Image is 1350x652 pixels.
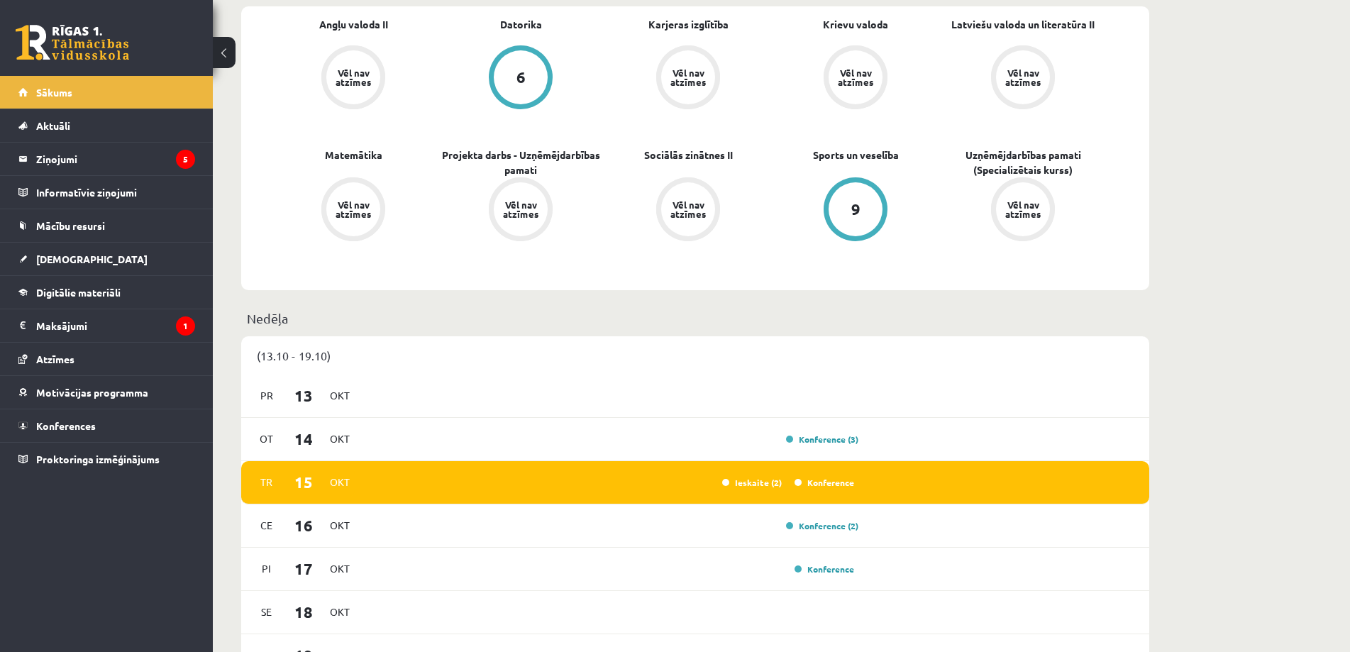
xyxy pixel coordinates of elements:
a: Konferences [18,409,195,442]
span: Ot [252,428,282,450]
a: Vēl nav atzīmes [939,177,1107,244]
div: 6 [516,70,526,85]
span: Okt [325,601,355,623]
span: Sākums [36,86,72,99]
span: Tr [252,471,282,493]
a: Informatīvie ziņojumi [18,176,195,209]
a: Digitālie materiāli [18,276,195,309]
div: 9 [851,201,861,217]
a: Datorika [500,17,542,32]
span: Okt [325,558,355,580]
a: Atzīmes [18,343,195,375]
legend: Informatīvie ziņojumi [36,176,195,209]
p: Nedēļa [247,309,1144,328]
span: Aktuāli [36,119,70,132]
a: Konference (2) [786,520,858,531]
div: Vēl nav atzīmes [668,68,708,87]
a: Latviešu valoda un literatūra II [951,17,1095,32]
span: Se [252,601,282,623]
a: Konference [795,477,854,488]
a: 9 [772,177,939,244]
div: Vēl nav atzīmes [668,200,708,219]
a: 6 [437,45,604,112]
span: 17 [282,557,326,580]
span: 14 [282,427,326,451]
a: Ziņojumi5 [18,143,195,175]
span: Ce [252,514,282,536]
a: Matemātika [325,148,382,162]
a: Rīgas 1. Tālmācības vidusskola [16,25,129,60]
span: Okt [325,428,355,450]
a: Aktuāli [18,109,195,142]
span: Proktoringa izmēģinājums [36,453,160,465]
span: 15 [282,470,326,494]
a: Konference (3) [786,433,858,445]
a: Vēl nav atzīmes [437,177,604,244]
a: Karjeras izglītība [648,17,729,32]
a: Sports un veselība [813,148,899,162]
a: [DEMOGRAPHIC_DATA] [18,243,195,275]
a: Vēl nav atzīmes [604,45,772,112]
a: Vēl nav atzīmes [772,45,939,112]
span: Konferences [36,419,96,432]
span: Motivācijas programma [36,386,148,399]
a: Motivācijas programma [18,376,195,409]
div: Vēl nav atzīmes [1003,200,1043,219]
i: 1 [176,316,195,336]
a: Angļu valoda II [319,17,388,32]
a: Vēl nav atzīmes [939,45,1107,112]
span: 18 [282,600,326,624]
div: Vēl nav atzīmes [501,200,541,219]
a: Krievu valoda [823,17,888,32]
span: Atzīmes [36,353,74,365]
span: [DEMOGRAPHIC_DATA] [36,253,148,265]
span: 13 [282,384,326,407]
div: Vēl nav atzīmes [1003,68,1043,87]
a: Projekta darbs - Uzņēmējdarbības pamati [437,148,604,177]
span: Okt [325,471,355,493]
a: Sociālās zinātnes II [644,148,733,162]
span: Digitālie materiāli [36,286,121,299]
a: Proktoringa izmēģinājums [18,443,195,475]
div: Vēl nav atzīmes [333,200,373,219]
span: Okt [325,514,355,536]
a: Maksājumi1 [18,309,195,342]
a: Vēl nav atzīmes [270,177,437,244]
div: Vēl nav atzīmes [836,68,875,87]
a: Sākums [18,76,195,109]
a: Mācību resursi [18,209,195,242]
a: Vēl nav atzīmes [270,45,437,112]
a: Konference [795,563,854,575]
legend: Ziņojumi [36,143,195,175]
a: Vēl nav atzīmes [604,177,772,244]
div: Vēl nav atzīmes [333,68,373,87]
div: (13.10 - 19.10) [241,336,1149,375]
legend: Maksājumi [36,309,195,342]
span: Okt [325,385,355,407]
span: 16 [282,514,326,537]
span: Pi [252,558,282,580]
span: Pr [252,385,282,407]
span: Mācību resursi [36,219,105,232]
i: 5 [176,150,195,169]
a: Uzņēmējdarbības pamati (Specializētais kurss) [939,148,1107,177]
a: Ieskaite (2) [722,477,782,488]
